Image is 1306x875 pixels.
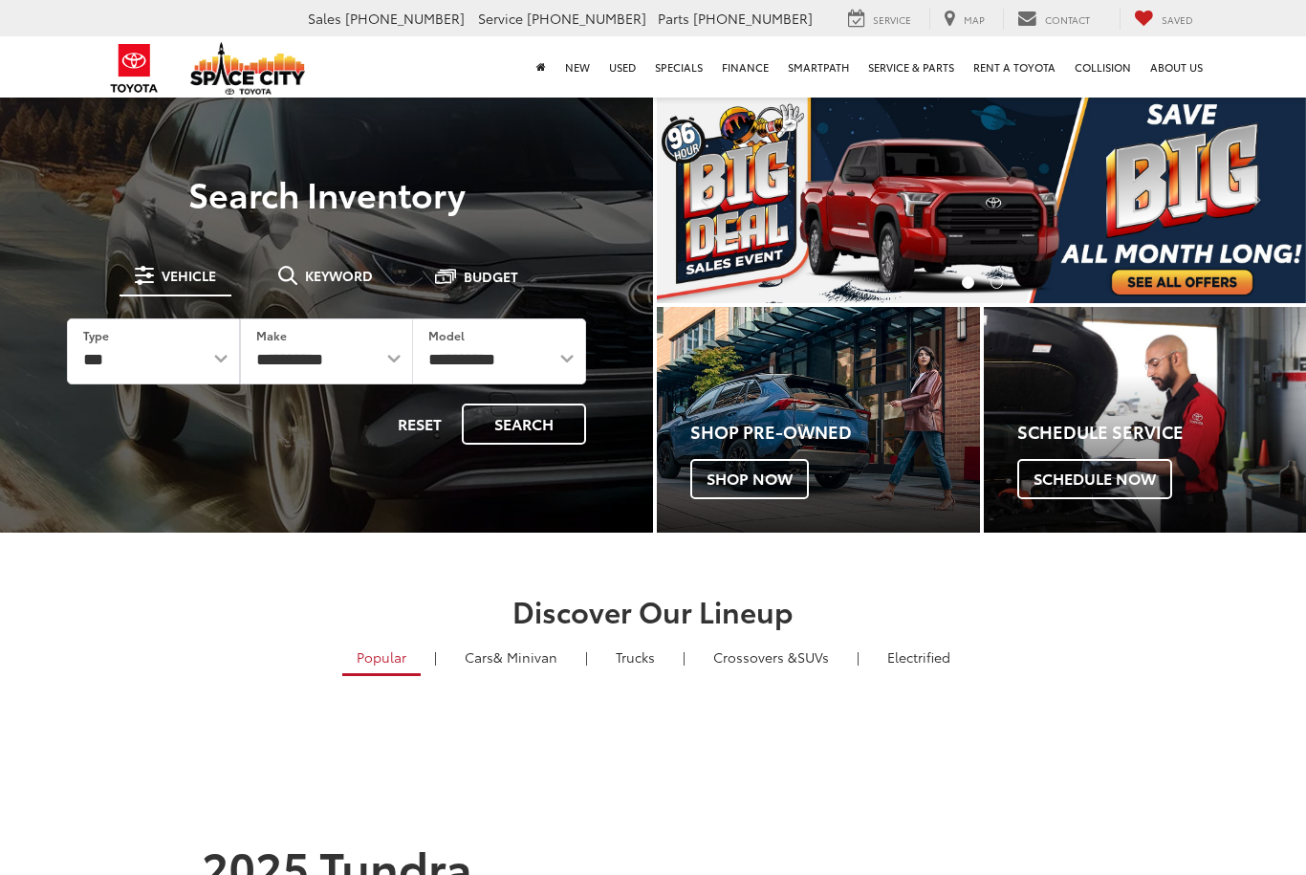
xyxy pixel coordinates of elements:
[83,327,109,343] label: Type
[852,647,864,667] li: |
[601,641,669,673] a: Trucks
[555,36,599,98] a: New
[345,9,465,28] span: [PHONE_NUMBER]
[305,269,373,282] span: Keyword
[429,647,442,667] li: |
[108,595,1198,626] h2: Discover Our Lineup
[657,96,1306,303] img: Big Deal Sales Event
[964,12,985,27] span: Map
[964,36,1065,98] a: Rent a Toyota
[40,174,613,212] h3: Search Inventory
[1141,36,1212,98] a: About Us
[580,647,593,667] li: |
[712,36,778,98] a: Finance
[381,404,458,445] button: Reset
[493,647,557,667] span: & Minivan
[657,307,980,533] div: Toyota
[693,9,813,28] span: [PHONE_NUMBER]
[1065,36,1141,98] a: Collision
[990,276,1003,289] li: Go to slide number 2.
[308,9,341,28] span: Sales
[690,423,980,442] h4: Shop Pre-Owned
[657,307,980,533] a: Shop Pre-Owned Shop Now
[478,9,523,28] span: Service
[527,36,555,98] a: Home
[256,327,287,343] label: Make
[98,37,170,99] img: Toyota
[342,641,421,676] a: Popular
[929,9,999,30] a: Map
[873,641,965,673] a: Electrified
[1162,12,1193,27] span: Saved
[1045,12,1090,27] span: Contact
[873,12,911,27] span: Service
[1208,134,1306,265] button: Click to view next picture.
[527,9,646,28] span: [PHONE_NUMBER]
[699,641,843,673] a: SUVs
[462,404,586,445] button: Search
[859,36,964,98] a: Service & Parts
[678,647,690,667] li: |
[657,96,1306,303] section: Carousel section with vehicle pictures - may contain disclaimers.
[599,36,645,98] a: Used
[1017,459,1172,499] span: Schedule Now
[658,9,689,28] span: Parts
[428,327,465,343] label: Model
[962,276,974,289] li: Go to slide number 1.
[1120,9,1208,30] a: My Saved Vehicles
[713,647,797,667] span: Crossovers &
[690,459,809,499] span: Shop Now
[657,134,754,265] button: Click to view previous picture.
[778,36,859,98] a: SmartPath
[464,270,518,283] span: Budget
[834,9,925,30] a: Service
[645,36,712,98] a: Specials
[162,269,216,282] span: Vehicle
[190,42,305,95] img: Space City Toyota
[1003,9,1104,30] a: Contact
[450,641,572,673] a: Cars
[657,96,1306,303] div: carousel slide number 1 of 2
